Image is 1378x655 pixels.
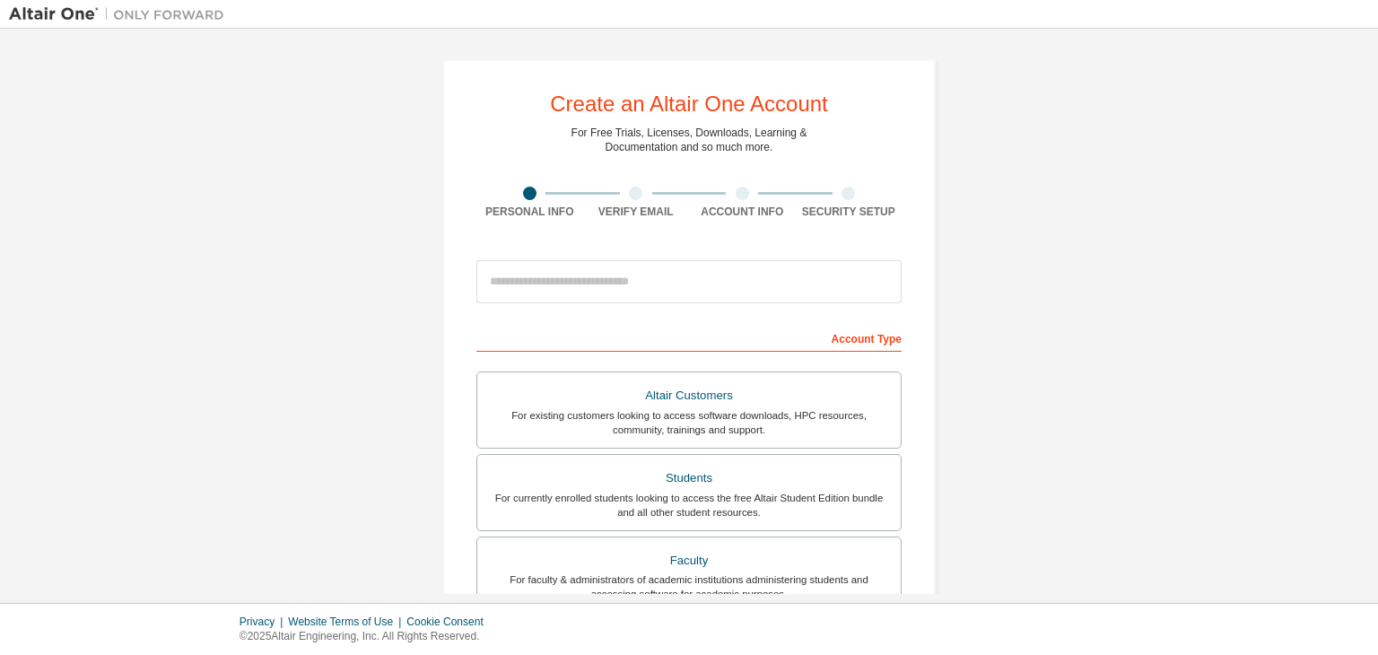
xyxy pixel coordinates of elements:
[488,572,890,601] div: For faculty & administrators of academic institutions administering students and accessing softwa...
[240,615,288,629] div: Privacy
[488,383,890,408] div: Altair Customers
[488,548,890,573] div: Faculty
[796,205,903,219] div: Security Setup
[9,5,233,23] img: Altair One
[476,323,902,352] div: Account Type
[583,205,690,219] div: Verify Email
[689,205,796,219] div: Account Info
[240,629,494,644] p: © 2025 Altair Engineering, Inc. All Rights Reserved.
[550,93,828,115] div: Create an Altair One Account
[488,408,890,437] div: For existing customers looking to access software downloads, HPC resources, community, trainings ...
[476,205,583,219] div: Personal Info
[288,615,406,629] div: Website Terms of Use
[406,615,493,629] div: Cookie Consent
[488,466,890,491] div: Students
[571,126,807,154] div: For Free Trials, Licenses, Downloads, Learning & Documentation and so much more.
[488,491,890,520] div: For currently enrolled students looking to access the free Altair Student Edition bundle and all ...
